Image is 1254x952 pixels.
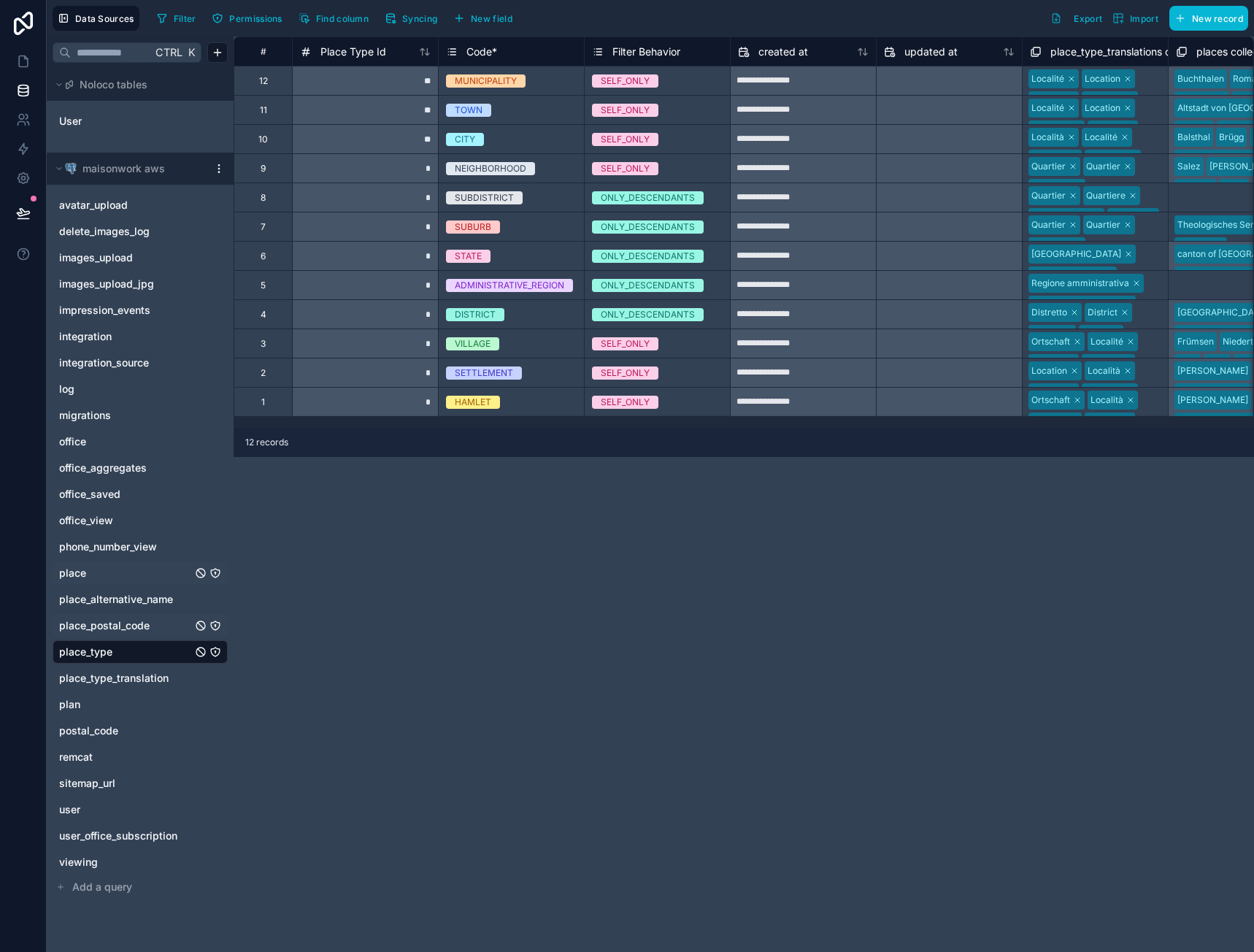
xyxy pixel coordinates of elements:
button: Export [1045,6,1107,31]
span: office_aggregates [59,461,147,475]
a: office_aggregates [59,461,192,475]
div: integration [53,325,228,348]
div: Quartiere [1031,182,1071,195]
button: Noloco tables [53,74,219,95]
span: Code * [466,45,497,59]
span: place_postal_code [59,618,150,633]
div: Localité [1031,72,1064,85]
span: office [59,434,86,449]
div: delete_images_log [53,220,228,243]
span: User [59,114,82,128]
a: integration_source [59,356,192,370]
a: New record [1163,6,1248,31]
div: office_saved [53,483,228,506]
div: migrations [53,404,228,427]
div: Bezirk [1082,328,1109,341]
div: Location [1031,153,1067,166]
div: CITY [455,133,475,146]
span: Data Sources [75,13,134,24]
div: 11 [260,104,267,116]
div: remcat [53,745,228,769]
span: user [59,802,80,817]
a: integration [59,329,192,344]
div: Location [1085,72,1120,85]
a: Syncing [380,7,448,29]
a: remcat [59,750,192,764]
span: log [59,382,74,396]
a: images_upload_jpg [59,277,192,291]
div: District [1031,328,1061,341]
a: Permissions [207,7,293,29]
div: [GEOGRAPHIC_DATA] [1031,247,1121,261]
div: Région administrative [1031,299,1121,312]
div: Regione amministrativa [1031,277,1129,290]
div: SELF_ONLY [601,337,650,350]
div: Località [1088,364,1120,377]
div: office_aggregates [53,456,228,480]
div: DISTRICT [455,308,496,321]
span: Find column [316,13,369,24]
div: Località [1031,357,1064,370]
span: Place Type Id [320,45,386,59]
span: Permissions [229,13,282,24]
a: place_alternative_name [59,592,192,607]
div: place_type_translation [53,667,228,690]
div: Neighborhood [1031,211,1090,224]
div: 5 [261,280,266,291]
a: user_office_subscription [59,829,192,843]
div: 12 [259,75,268,87]
button: New record [1169,6,1248,31]
a: place [59,566,192,580]
a: office_saved [59,487,192,502]
span: images_upload [59,250,133,265]
div: 1 [261,396,265,408]
span: New record [1192,13,1243,24]
button: Syncing [380,7,442,29]
div: Location [1031,415,1067,429]
div: Localité [1088,415,1120,429]
span: place [59,566,86,580]
div: SELF_ONLY [601,74,650,88]
span: Filter [174,13,196,24]
span: images_upload_jpg [59,277,154,291]
span: Syncing [402,13,437,24]
a: office_view [59,513,192,528]
span: impression_events [59,303,150,318]
a: place_type [59,645,192,659]
div: # [245,46,281,57]
span: sitemap_url [59,776,115,791]
div: STATE [455,250,482,263]
div: NEIGHBORHOOD [455,162,526,175]
span: Filter Behavior [612,45,680,59]
a: office [59,434,192,449]
span: New field [471,13,512,24]
div: ONLY_DESCENDANTS [601,220,695,234]
span: K [186,47,196,58]
div: Localité [1090,335,1123,348]
button: Permissions [207,7,287,29]
span: integration [59,329,112,344]
div: viewing [53,851,228,874]
div: SELF_ONLY [601,162,650,175]
div: 9 [261,163,266,174]
div: Localité [1085,131,1118,144]
a: log [59,382,192,396]
div: Riethüsli [1177,240,1212,253]
span: plan [59,697,80,712]
div: place_type [53,640,228,664]
span: viewing [59,855,98,870]
div: Localité [1031,101,1064,115]
button: New field [448,7,518,29]
a: phone_number_view [59,540,192,554]
div: place_alternative_name [53,588,228,611]
a: images_upload [59,250,192,265]
img: Postgres logo [65,163,77,174]
a: User [59,114,177,128]
span: phone_number_view [59,540,157,554]
span: avatar_upload [59,198,128,212]
a: delete_images_log [59,224,192,239]
div: place_postal_code [53,614,228,637]
span: Add a query [72,880,132,894]
div: log [53,377,228,401]
div: 6 [261,250,266,262]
